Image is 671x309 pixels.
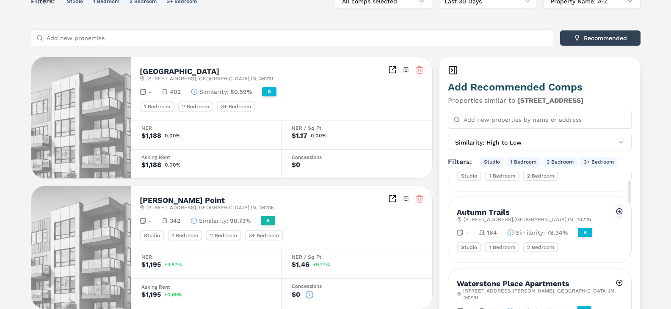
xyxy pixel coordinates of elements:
[560,30,641,46] button: Recommended
[47,30,548,46] input: Add new properties
[261,216,275,225] div: A
[148,216,151,225] span: -
[311,133,327,138] span: 0.00%
[543,157,577,167] button: 2 Bedroom
[262,87,276,96] div: B
[292,261,309,268] div: $1.46
[140,230,164,241] div: Studio
[165,133,181,138] span: 0.00%
[464,111,627,128] input: Add new properties by name or address
[388,194,397,203] a: Inspect Comparables
[523,171,558,181] div: 2 Bedroom
[480,157,503,167] button: Studio
[292,126,422,131] div: NER / Sq Ft
[230,216,251,225] span: 90.73%
[465,228,468,237] span: -
[388,66,397,74] a: Inspect Comparables
[141,126,271,131] div: NER
[140,68,219,75] h2: [GEOGRAPHIC_DATA]
[146,75,273,82] span: [STREET_ADDRESS] , [GEOGRAPHIC_DATA] , IN , 46219
[523,242,558,252] div: 2 Bedroom
[448,96,632,106] p: Properties similar to
[292,291,300,298] div: $0
[313,262,330,267] span: +9.77%
[165,162,181,167] span: 0.00%
[170,88,181,96] span: 402
[457,171,481,181] div: Studio
[578,228,592,237] div: B
[292,284,422,289] div: Concessions
[141,155,271,160] div: Asking Rent
[457,242,481,252] div: Studio
[164,262,182,267] span: +9.87%
[448,157,477,167] span: Filters:
[457,280,569,287] h2: Waterstone Place Apartments
[507,157,540,167] button: 1 Bedroom
[170,216,180,225] span: 342
[292,161,300,168] div: $0
[140,101,174,112] div: 1 Bedroom
[141,261,161,268] div: $1,195
[141,132,161,139] div: $1,188
[292,254,422,260] div: NER / Sq Ft
[168,230,202,241] div: 1 Bedroom
[516,228,545,237] span: Similarity :
[141,284,271,290] div: Asking Rent
[448,80,632,94] h2: Add Recommended Comps
[292,132,307,139] div: $1.17
[457,208,510,216] h2: Autumn Trails
[487,228,497,237] span: 164
[146,204,274,211] span: [STREET_ADDRESS] , [GEOGRAPHIC_DATA] , IN , 46235
[245,230,283,241] div: 3+ Bedroom
[217,101,255,112] div: 3+ Bedroom
[199,216,228,225] span: Similarity :
[141,254,271,260] div: NER
[463,287,616,301] span: [STREET_ADDRESS][PERSON_NAME] , [GEOGRAPHIC_DATA] , IN , 46229
[148,88,151,96] span: -
[547,228,568,237] span: 78.34%
[141,161,161,168] div: $1,188
[448,135,632,150] button: Similarity: High to Low
[178,101,213,112] div: 2 Bedroom
[580,157,617,167] button: 3+ Bedroom
[230,88,252,96] span: 80.59%
[485,171,519,181] div: 1 Bedroom
[292,155,422,160] div: Concessions
[485,242,519,252] div: 1 Bedroom
[140,197,225,204] h2: [PERSON_NAME] Point
[164,292,182,297] span: +0.69%
[206,230,241,241] div: 2 Bedroom
[464,216,591,223] span: [STREET_ADDRESS] , [GEOGRAPHIC_DATA] , IN , 46226
[518,96,583,104] span: [STREET_ADDRESS]
[141,291,161,298] div: $1,195
[199,88,229,96] span: Similarity :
